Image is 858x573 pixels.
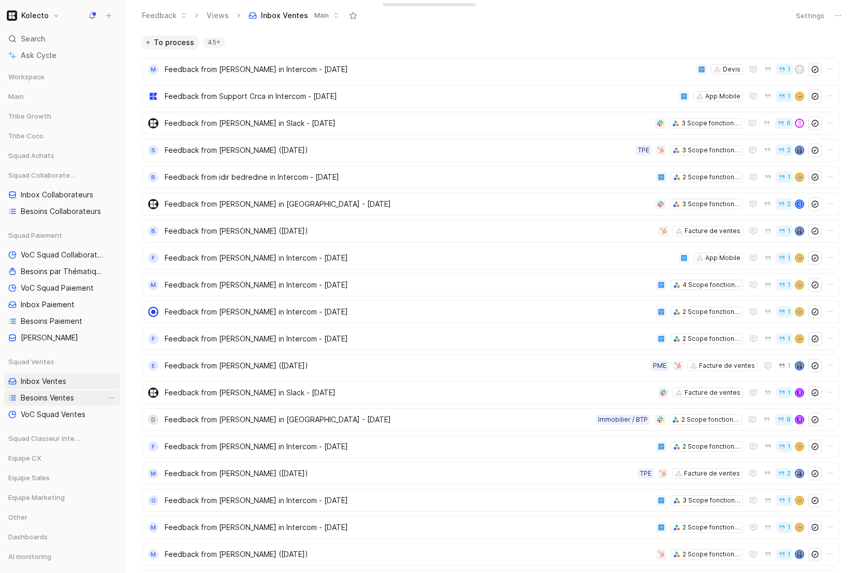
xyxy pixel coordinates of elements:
div: Tribe Growth [4,108,120,124]
div: Squad Achats [4,148,120,163]
span: Search [21,33,45,45]
a: Inbox Paiement [4,297,120,312]
span: Main [8,91,24,102]
button: 1 [776,549,793,560]
div: Squad CollaborateursInbox CollaborateursBesoins Collaborateurs [4,167,120,219]
span: Squad Classeur Intelligent [8,433,80,443]
span: Feedback from Support Crca in Intercom - [DATE] [165,90,675,103]
div: Equipe Marketing [4,490,120,505]
span: To process [154,37,194,48]
a: Ask Cycle [4,48,120,63]
span: Workspace [8,71,45,82]
span: Squad Achats [8,150,54,161]
span: Tribe Growth [8,111,51,121]
img: avatar [796,227,803,235]
div: Squad PaiementVoC Squad CollaborateursBesoins par ThématiquesVoC Squad PaiementInbox PaiementBeso... [4,227,120,346]
span: 1 [788,282,791,288]
div: Squad Paiement [4,227,120,243]
button: 1 [776,441,793,452]
div: 2 Scope fonctionnels [682,307,740,317]
span: 6 [787,120,791,126]
span: Feedback from [PERSON_NAME] in [GEOGRAPHIC_DATA] - [DATE] [165,413,592,426]
span: 1 [788,309,791,315]
div: Equipe Sales [4,470,120,485]
div: Squad Ventes [4,354,120,369]
div: 4 Scope fonctionnels [682,280,740,290]
button: 1 [776,495,793,506]
div: M [148,468,158,479]
span: Feedback from [PERSON_NAME] ([DATE]) [165,360,647,372]
div: Facture de ventes [685,226,740,236]
span: Dashboards [8,532,48,542]
span: Besoins Paiement [21,316,82,326]
span: Inbox Paiement [21,299,75,310]
span: Besoins Ventes [21,393,74,403]
a: Besoins Collaborateurs [4,204,120,219]
a: MFeedback from [PERSON_NAME] ([DATE])2 Scope fonctionnels1avatar [142,543,840,566]
button: 2 [776,145,793,156]
a: FFeedback from [PERSON_NAME] in Intercom - [DATE]App Mobile1avatar [142,247,840,269]
div: Dashboards [4,529,120,548]
button: 1 [776,387,793,398]
div: TPE [638,145,649,155]
a: DFeedback from [PERSON_NAME] in [GEOGRAPHIC_DATA] - [DATE]2 Scope fonctionnelsImmobilier / BTP8R [142,408,840,431]
button: 1 [776,306,793,318]
div: F [148,334,158,344]
img: avatar [796,281,803,289]
a: BFeedback from [PERSON_NAME] ([DATE])Facture de ventes1avatar [142,220,840,242]
span: Feedback from [PERSON_NAME] in Slack - [DATE] [165,117,651,130]
img: logo [148,118,158,128]
div: R [796,416,803,423]
span: VoC Squad Collaborateurs [21,250,106,260]
div: 2 Scope fonctionnels [681,414,739,425]
a: EFeedback from [PERSON_NAME] ([DATE])Facture de ventesPME1avatar [142,354,840,377]
div: Squad Achats [4,148,120,166]
div: F [148,253,158,263]
span: Feedback from [PERSON_NAME] in Intercom - [DATE] [165,63,692,76]
img: avatar [796,497,803,504]
div: R [796,389,803,396]
div: B [148,226,158,236]
a: Besoins VentesView actions [4,390,120,406]
a: MFeedback from [PERSON_NAME] ([DATE])Facture de ventesTPE2avatar [142,462,840,485]
a: Inbox Ventes [4,374,120,389]
div: E [148,361,158,371]
a: FFeedback from [PERSON_NAME] in Intercom - [DATE]2 Scope fonctionnels1avatar [142,435,840,458]
div: Equipe Marketing [4,490,120,508]
div: M [148,522,158,533]
a: logoFeedback from [PERSON_NAME] in Slack - [DATE]Facture de ventes1R [142,381,840,404]
img: avatar [796,174,803,181]
span: 1 [788,363,791,369]
span: Feedback from [PERSON_NAME] ([DATE]) [165,467,634,480]
span: Feedback from [PERSON_NAME] in Slack - [DATE] [165,386,654,399]
div: App Mobile [705,253,740,263]
span: VoC Squad Paiement [21,283,94,293]
h1: Kolecto [21,11,49,20]
img: logo [148,388,158,398]
span: 1 [788,66,791,73]
span: Feedback from [PERSON_NAME] ([DATE]) [165,144,632,156]
img: avatar [796,308,803,316]
span: Feedback from [PERSON_NAME] ([DATE]) [165,548,652,561]
div: Immobilier / BTP [598,414,648,425]
a: MFeedback from [PERSON_NAME] in Intercom - [DATE]4 Scope fonctionnels1avatar [142,274,840,296]
span: 1 [788,497,791,504]
a: VoC Squad Paiement [4,280,120,296]
span: [PERSON_NAME] [21,333,78,343]
div: Q [796,200,803,208]
a: logoFeedback from [PERSON_NAME] in Slack - [DATE]3 Scope fonctionnels6avatar [142,112,840,135]
button: 1 [776,333,793,345]
div: Squad Classeur Intelligent [4,431,120,449]
img: avatar [796,93,803,100]
img: avatar [796,147,803,154]
span: 1 [788,255,791,261]
button: 1 [776,91,793,102]
div: Tribe Coco [4,128,120,144]
div: 3 Scope fonctionnels [682,199,740,209]
span: Feedback from [PERSON_NAME] in Intercom - [DATE] [165,306,652,318]
div: 3 Scope fonctionnels [682,145,740,155]
a: Besoins Paiement [4,313,120,329]
span: 2 [787,201,791,207]
div: Other [4,509,120,528]
div: Main [4,89,120,107]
